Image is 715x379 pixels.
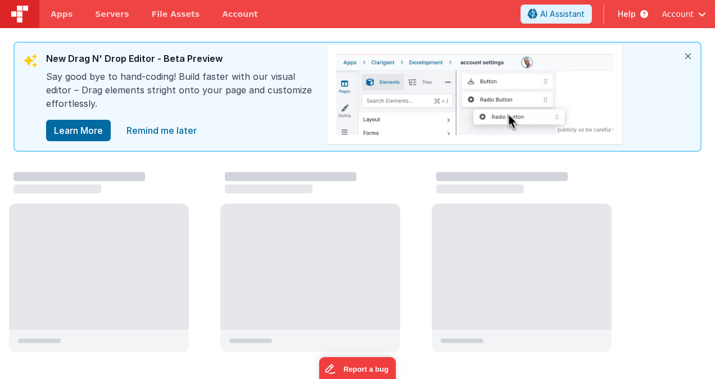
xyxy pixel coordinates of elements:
[662,8,706,20] button: Account
[618,8,636,20] span: Help
[51,8,73,20] span: Apps
[152,8,200,20] span: File Assets
[46,52,316,70] div: New Drag N' Drop Editor - Beta Preview
[95,8,129,20] span: Servers
[540,8,585,20] span: AI Assistant
[46,120,111,141] button: Learn More
[662,8,694,20] span: Account
[676,43,700,70] i: close
[521,4,592,24] button: AI Assistant
[46,70,316,119] div: Say good bye to hand-coding! Build faster with our visual editor – Drag elements stright onto you...
[120,119,203,142] a: close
